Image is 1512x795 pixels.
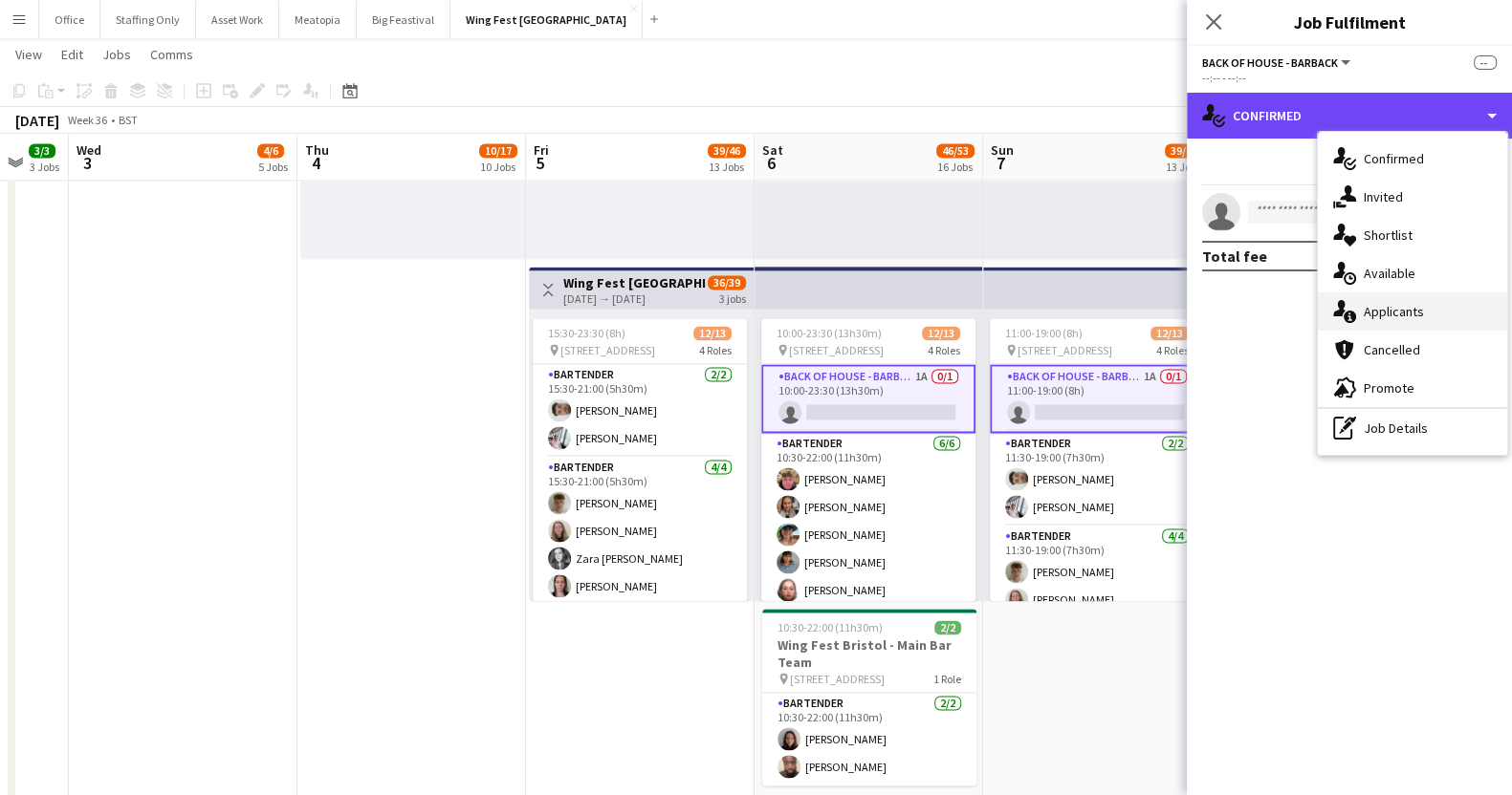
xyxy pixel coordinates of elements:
[777,326,882,340] span: 10:00-23:30 (13h30m)
[1150,326,1189,340] span: 12/13
[15,111,59,130] div: [DATE]
[533,364,747,457] app-card-role: Bartender2/215:30-21:00 (5h30m)[PERSON_NAME][PERSON_NAME]
[1202,71,1497,85] div: --:-- - --:--
[1318,331,1507,369] div: Cancelled
[479,143,517,158] span: 10/17
[302,152,329,174] span: 4
[934,620,961,634] span: 2/2
[563,291,706,306] div: [DATE] → [DATE]
[928,343,960,357] span: 4 Roles
[142,42,201,67] a: Comms
[789,343,884,357] span: [STREET_ADDRESS]
[61,46,83,63] span: Edit
[95,42,139,67] a: Jobs
[693,326,732,340] span: 12/13
[548,326,625,340] span: 15:30-23:30 (8h)
[534,141,549,159] span: Fri
[1166,160,1202,174] div: 13 Jobs
[762,693,976,785] app-card-role: Bartender2/210:30-22:00 (11h30m)[PERSON_NAME][PERSON_NAME]
[1318,409,1507,447] div: Job Details
[988,152,1014,174] span: 7
[990,318,1204,601] app-job-card: 11:00-19:00 (8h)12/13 [STREET_ADDRESS]4 RolesBack of House - Barback1A0/111:00-19:00 (8h) Bartend...
[708,143,746,158] span: 39/46
[937,160,974,174] div: 16 Jobs
[991,141,1014,159] span: Sun
[933,672,961,686] span: 1 Role
[119,113,138,127] div: BST
[1165,143,1203,158] span: 39/46
[63,113,111,127] span: Week 36
[936,143,975,158] span: 46/53
[990,433,1204,526] app-card-role: Bartender2/211:30-19:00 (7h30m)[PERSON_NAME][PERSON_NAME]
[30,160,59,174] div: 3 Jobs
[1318,292,1507,331] div: Applicants
[1202,55,1353,70] button: Back of House - Barback
[761,318,975,601] app-job-card: 10:00-23:30 (13h30m)12/13 [STREET_ADDRESS]4 RolesBack of House - Barback1A0/110:00-23:30 (13h30m)...
[990,364,1204,433] app-card-role: Back of House - Barback1A0/111:00-19:00 (8h)
[77,141,101,159] span: Wed
[761,364,975,433] app-card-role: Back of House - Barback1A0/110:00-23:30 (13h30m)
[761,433,975,636] app-card-role: Bartender6/610:30-22:00 (11h30m)[PERSON_NAME][PERSON_NAME][PERSON_NAME][PERSON_NAME][PERSON_NAME]
[560,343,655,357] span: [STREET_ADDRESS]
[305,141,329,159] span: Thu
[8,42,50,67] a: View
[1474,55,1497,70] span: --
[258,160,288,174] div: 5 Jobs
[1187,10,1512,34] h3: Job Fulfilment
[279,1,357,38] button: Meatopia
[15,46,42,63] span: View
[990,526,1204,674] app-card-role: Bartender4/411:30-19:00 (7h30m)[PERSON_NAME][PERSON_NAME]
[563,274,706,291] h3: Wing Fest [GEOGRAPHIC_DATA] - Beavertown Bar Team
[1318,369,1507,407] div: Promote
[1318,178,1507,216] div: Invited
[196,1,279,38] button: Asset Work
[480,160,516,174] div: 10 Jobs
[790,672,885,686] span: [STREET_ADDRESS]
[1156,343,1189,357] span: 4 Roles
[1202,247,1267,266] div: Total fee
[29,143,55,158] span: 3/3
[39,1,100,38] button: Office
[533,318,747,601] app-job-card: 15:30-23:30 (8h)12/13 [STREET_ADDRESS]4 RolesBartender2/215:30-21:00 (5h30m)[PERSON_NAME][PERSON_...
[1018,343,1112,357] span: [STREET_ADDRESS]
[533,457,747,605] app-card-role: Bartender4/415:30-21:00 (5h30m)[PERSON_NAME][PERSON_NAME]Zara [PERSON_NAME][PERSON_NAME]
[1005,326,1083,340] span: 11:00-19:00 (8h)
[762,636,976,671] h3: Wing Fest Bristol - Main Bar Team
[531,152,549,174] span: 5
[257,143,284,158] span: 4/6
[357,1,450,38] button: Big Feastival
[74,152,101,174] span: 3
[759,152,783,174] span: 6
[1202,55,1338,70] span: Back of House - Barback
[708,275,746,290] span: 36/39
[1318,140,1507,178] div: Confirmed
[102,46,131,63] span: Jobs
[778,620,883,634] span: 10:30-22:00 (11h30m)
[762,141,783,159] span: Sat
[762,609,976,785] app-job-card: 10:30-22:00 (11h30m)2/2Wing Fest Bristol - Main Bar Team [STREET_ADDRESS]1 RoleBartender2/210:30-...
[100,1,196,38] button: Staffing Only
[150,46,193,63] span: Comms
[1318,216,1507,254] div: Shortlist
[922,326,960,340] span: 12/13
[54,42,91,67] a: Edit
[699,343,732,357] span: 4 Roles
[450,1,643,38] button: Wing Fest [GEOGRAPHIC_DATA]
[1318,254,1507,292] div: Available
[709,160,745,174] div: 13 Jobs
[719,290,746,306] div: 3 jobs
[1187,93,1512,139] div: Confirmed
